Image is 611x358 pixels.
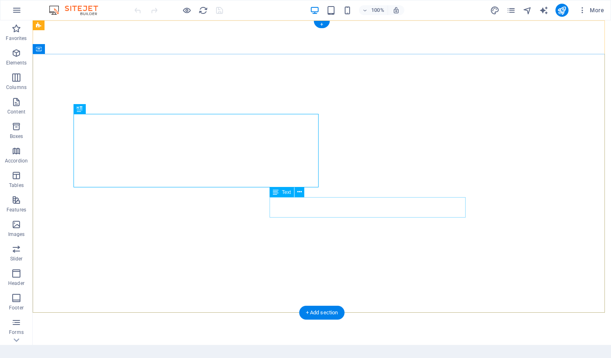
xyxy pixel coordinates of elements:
[6,60,27,66] p: Elements
[7,207,26,213] p: Features
[557,6,566,15] i: Publish
[490,6,500,15] i: Design (Ctrl+Alt+Y)
[392,7,400,14] i: On resize automatically adjust zoom level to fit chosen device.
[8,280,25,287] p: Header
[9,329,24,336] p: Forms
[5,158,28,164] p: Accordion
[198,6,208,15] i: Reload page
[578,6,604,14] span: More
[490,5,500,15] button: design
[539,6,549,15] i: AI Writer
[6,35,27,42] p: Favorites
[10,256,23,262] p: Slider
[198,5,208,15] button: reload
[506,6,516,15] i: Pages (Ctrl+Alt+S)
[9,182,24,189] p: Tables
[10,133,23,140] p: Boxes
[9,305,24,311] p: Footer
[523,6,532,15] i: Navigator
[7,109,25,115] p: Content
[359,5,388,15] button: 100%
[282,190,291,195] span: Text
[8,231,25,238] p: Images
[506,5,516,15] button: pages
[47,5,108,15] img: Editor Logo
[523,5,533,15] button: navigator
[182,5,192,15] button: Click here to leave preview mode and continue editing
[539,5,549,15] button: text_generator
[555,4,569,17] button: publish
[314,21,330,28] div: +
[6,84,27,91] p: Columns
[299,306,345,320] div: + Add section
[575,4,607,17] button: More
[371,5,384,15] h6: 100%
